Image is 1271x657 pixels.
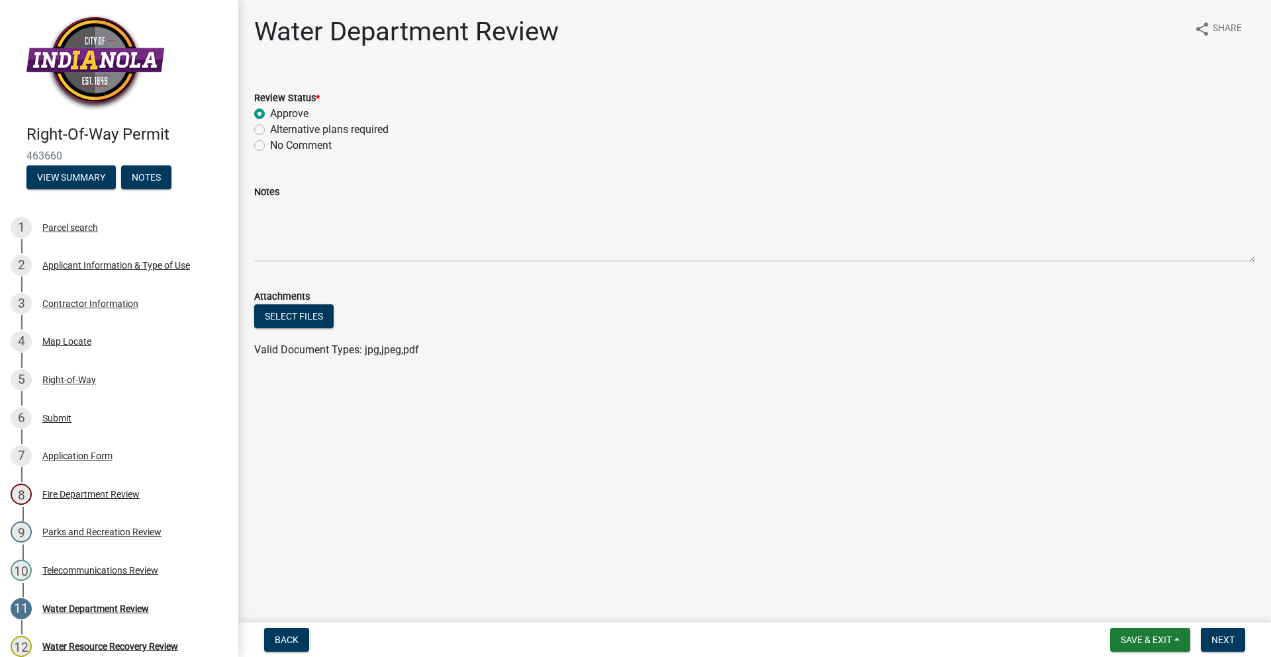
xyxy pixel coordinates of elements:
[1213,21,1242,37] span: Share
[11,598,32,619] div: 11
[42,604,149,613] div: Water Department Review
[254,16,559,48] h1: Water Department Review
[121,173,171,183] wm-modal-confirm: Notes
[26,14,164,111] img: City of Indianola, Iowa
[254,292,310,302] label: Attachments
[275,635,299,645] span: Back
[11,445,32,466] div: 7
[1184,16,1252,42] button: shareShare
[254,343,419,356] span: Valid Document Types: jpg,jpeg,pdf
[42,223,98,232] div: Parcel search
[270,106,308,122] label: Approve
[121,165,171,189] button: Notes
[26,165,116,189] button: View Summary
[42,337,91,346] div: Map Locate
[1121,635,1172,645] span: Save & Exit
[42,527,162,537] div: Parks and Recreation Review
[42,451,113,460] div: Application Form
[42,414,71,423] div: Submit
[11,636,32,657] div: 12
[1110,628,1190,652] button: Save & Exit
[26,125,228,144] h4: Right-Of-Way Permit
[42,490,140,499] div: Fire Department Review
[264,628,309,652] button: Back
[11,217,32,238] div: 1
[254,304,334,328] button: Select files
[11,331,32,352] div: 4
[254,188,279,197] label: Notes
[42,566,158,575] div: Telecommunications Review
[270,122,389,138] label: Alternative plans required
[1211,635,1235,645] span: Next
[1194,21,1210,37] i: share
[11,484,32,505] div: 8
[11,255,32,276] div: 2
[42,299,138,308] div: Contractor Information
[1201,628,1245,652] button: Next
[42,642,178,651] div: Water Resource Recovery Review
[270,138,332,153] label: No Comment
[26,150,212,162] span: 463660
[11,293,32,314] div: 3
[254,94,320,103] label: Review Status
[42,375,96,384] div: Right-of-Way
[11,521,32,543] div: 9
[11,560,32,581] div: 10
[26,173,116,183] wm-modal-confirm: Summary
[11,408,32,429] div: 6
[42,261,190,270] div: Applicant Information & Type of Use
[11,369,32,390] div: 5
